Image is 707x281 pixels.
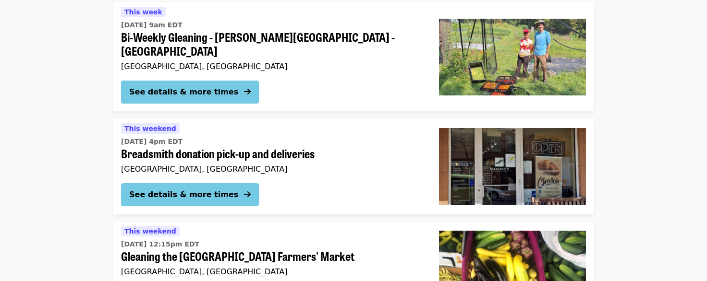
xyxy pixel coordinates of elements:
[129,189,238,200] div: See details & more times
[121,249,424,263] span: Gleaning the [GEOGRAPHIC_DATA] Farmers' Market
[121,137,183,147] time: [DATE] 4pm EDT
[113,2,594,111] a: See details for "Bi-Weekly Gleaning - Gorman Heritage Farm - Evendale"
[129,86,238,98] div: See details & more times
[113,119,594,214] a: See details for "Breadsmith donation pick-up and deliveries"
[121,30,424,58] span: Bi-Weekly Gleaning - [PERSON_NAME][GEOGRAPHIC_DATA] - [GEOGRAPHIC_DATA]
[121,147,424,161] span: Breadsmith donation pick-up and deliveries
[121,81,259,104] button: See details & more times
[121,164,424,174] div: [GEOGRAPHIC_DATA], [GEOGRAPHIC_DATA]
[439,19,586,95] img: Bi-Weekly Gleaning - Gorman Heritage Farm - Evendale organized by Society of St. Andrew
[244,87,251,96] i: arrow-right icon
[124,227,176,235] span: This weekend
[439,128,586,205] img: Breadsmith donation pick-up and deliveries organized by Society of St. Andrew
[244,190,251,199] i: arrow-right icon
[121,267,424,276] div: [GEOGRAPHIC_DATA], [GEOGRAPHIC_DATA]
[121,239,199,249] time: [DATE] 12:15pm EDT
[121,183,259,206] button: See details & more times
[124,8,162,16] span: This week
[121,20,183,30] time: [DATE] 9am EDT
[121,62,424,71] div: [GEOGRAPHIC_DATA], [GEOGRAPHIC_DATA]
[124,125,176,132] span: This weekend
